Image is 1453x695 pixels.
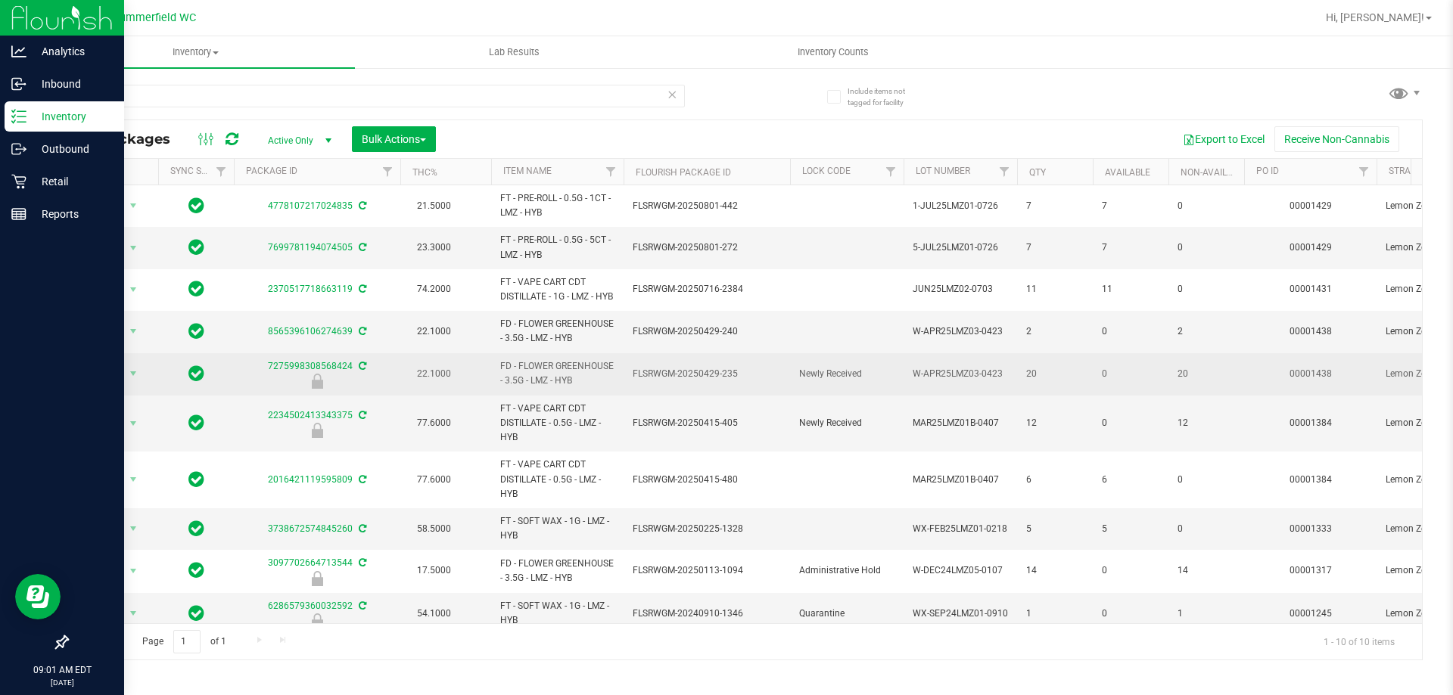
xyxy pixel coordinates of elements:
[633,607,781,621] span: FLSRWGM-20240910-1346
[188,560,204,581] span: In Sync
[799,367,895,381] span: Newly Received
[1326,11,1424,23] span: Hi, [PERSON_NAME]!
[409,518,459,540] span: 58.5000
[124,413,143,434] span: select
[1290,242,1332,253] a: 00001429
[409,237,459,259] span: 23.3000
[913,522,1008,536] span: WX-FEB25LMZ01-0218
[26,107,117,126] p: Inventory
[268,284,353,294] a: 2370517718663119
[268,474,353,485] a: 2016421119595809
[232,423,403,438] div: Newly Received
[913,607,1008,621] span: WX-SEP24LMZ01-0910
[500,275,614,304] span: FT - VAPE CART CDT DISTILLATE - 1G - LMZ - HYB
[11,76,26,92] inline-svg: Inbound
[1181,167,1248,178] a: Non-Available
[268,557,353,568] a: 3097702664713544
[1026,199,1084,213] span: 7
[7,663,117,677] p: 09:01 AM EDT
[356,410,366,420] span: Sync from Compliance System
[1274,126,1399,152] button: Receive Non-Cannabis
[633,324,781,339] span: FLSRWGM-20250429-240
[11,44,26,59] inline-svg: Analytics
[1178,324,1235,339] span: 2
[633,367,781,381] span: FLSRWGM-20250429-235
[409,412,459,434] span: 77.6000
[409,321,459,343] span: 22.1000
[170,166,229,176] a: Sync Status
[1256,166,1279,176] a: PO ID
[67,85,685,107] input: Search Package ID, Item Name, SKU, Lot or Part Number...
[1178,473,1235,487] span: 0
[1290,284,1332,294] a: 00001431
[633,416,781,430] span: FLSRWGM-20250415-405
[356,200,366,211] span: Sync from Compliance System
[916,166,970,176] a: Lot Number
[15,574,61,619] iframe: Resource center
[188,469,204,490] span: In Sync
[503,166,552,176] a: Item Name
[268,242,353,253] a: 7699781194074505
[1290,417,1332,428] a: 00001384
[26,75,117,93] p: Inbound
[500,317,614,346] span: FD - FLOWER GREENHOUSE - 3.5G - LMZ - HYB
[356,242,366,253] span: Sync from Compliance System
[412,167,437,178] a: THC%
[79,131,185,147] span: All Packages
[992,159,1017,185] a: Filter
[913,199,1008,213] span: 1-JUL25LMZ01-0726
[1026,367,1084,381] span: 20
[500,599,614,628] span: FT - SOFT WAX - 1G - LMZ - HYB
[188,278,204,299] span: In Sync
[1178,522,1235,536] span: 0
[173,630,201,653] input: 1
[246,166,297,176] a: Package ID
[124,560,143,582] span: select
[356,361,366,371] span: Sync from Compliance System
[1026,282,1084,296] span: 11
[1026,416,1084,430] span: 12
[1290,326,1332,337] a: 00001438
[913,367,1008,381] span: W-APR25LMZ03-0423
[1178,282,1235,296] span: 0
[232,613,403,628] div: Quarantine
[232,374,403,389] div: Newly Received
[1102,522,1159,536] span: 5
[26,42,117,61] p: Analytics
[409,469,459,491] span: 77.6000
[11,206,26,222] inline-svg: Reports
[124,195,143,216] span: select
[913,282,1008,296] span: JUN25LMZ02-0703
[362,133,426,145] span: Bulk Actions
[188,237,204,258] span: In Sync
[1026,473,1084,487] span: 6
[355,36,674,68] a: Lab Results
[356,523,366,534] span: Sync from Compliance System
[500,402,614,445] span: FT - VAPE CART CDT DISTILLATE - 0.5G - LMZ - HYB
[913,473,1008,487] span: MAR25LMZ01B-0407
[848,85,923,108] span: Include items not tagged for facility
[1102,324,1159,339] span: 0
[1290,200,1332,211] a: 00001429
[356,557,366,568] span: Sync from Compliance System
[188,363,204,384] span: In Sync
[11,109,26,124] inline-svg: Inventory
[124,279,143,300] span: select
[1352,159,1377,185] a: Filter
[375,159,400,185] a: Filter
[232,571,403,586] div: Administrative Hold
[1290,608,1332,619] a: 00001245
[36,45,355,59] span: Inventory
[1173,126,1274,152] button: Export to Excel
[1102,240,1159,255] span: 7
[674,36,992,68] a: Inventory Counts
[113,11,196,24] span: Summerfield WC
[633,522,781,536] span: FLSRWGM-20250225-1328
[188,603,204,624] span: In Sync
[1290,523,1332,534] a: 00001333
[409,560,459,582] span: 17.5000
[356,284,366,294] span: Sync from Compliance System
[188,412,204,433] span: In Sync
[124,469,143,490] span: select
[1389,166,1420,176] a: Strain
